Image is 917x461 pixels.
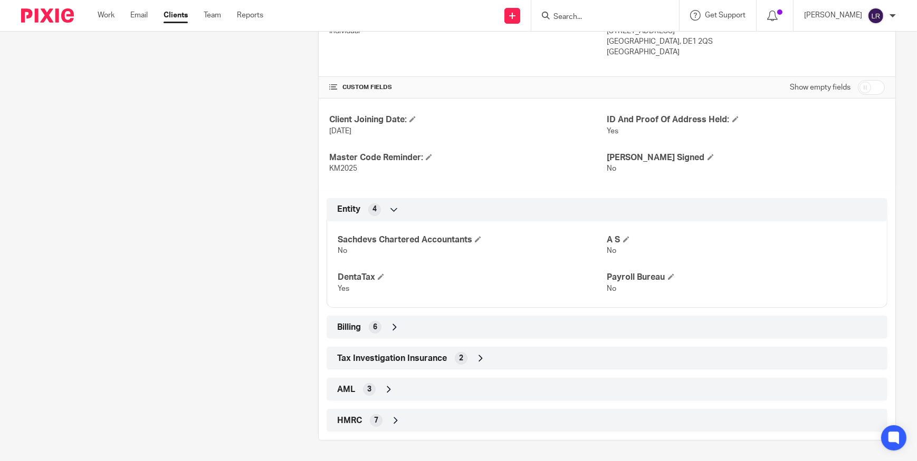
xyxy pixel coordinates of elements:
[705,12,746,19] span: Get Support
[329,114,607,125] h4: Client Joining Date:
[607,285,617,292] span: No
[237,10,263,21] a: Reports
[204,10,221,21] a: Team
[338,247,347,254] span: No
[790,82,851,93] label: Show empty fields
[130,10,148,21] a: Email
[607,272,876,283] h4: Payroll Bureau
[373,322,377,332] span: 6
[607,127,619,135] span: Yes
[338,285,349,292] span: Yes
[372,204,377,214] span: 4
[338,272,607,283] h4: DentaTax
[804,10,862,21] p: [PERSON_NAME]
[607,247,617,254] span: No
[607,165,617,172] span: No
[337,322,361,333] span: Billing
[607,36,885,47] p: [GEOGRAPHIC_DATA], DE1 2QS
[552,13,647,22] input: Search
[367,384,371,395] span: 3
[21,8,74,23] img: Pixie
[164,10,188,21] a: Clients
[98,10,114,21] a: Work
[329,127,351,135] span: [DATE]
[337,415,362,426] span: HMRC
[607,234,876,246] h4: A S
[374,415,378,426] span: 7
[337,353,447,364] span: Tax Investigation Insurance
[329,152,607,163] h4: Master Code Reminder:
[337,384,355,395] span: AML
[338,234,607,246] h4: Sachdevs Chartered Accountants
[329,83,607,92] h4: CUSTOM FIELDS
[607,114,885,125] h4: ID And Proof Of Address Held:
[867,7,884,24] img: svg%3E
[459,353,463,364] span: 2
[607,47,885,57] p: [GEOGRAPHIC_DATA]
[329,165,357,172] span: KM2025
[607,152,885,163] h4: [PERSON_NAME] Signed
[337,204,360,215] span: Entity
